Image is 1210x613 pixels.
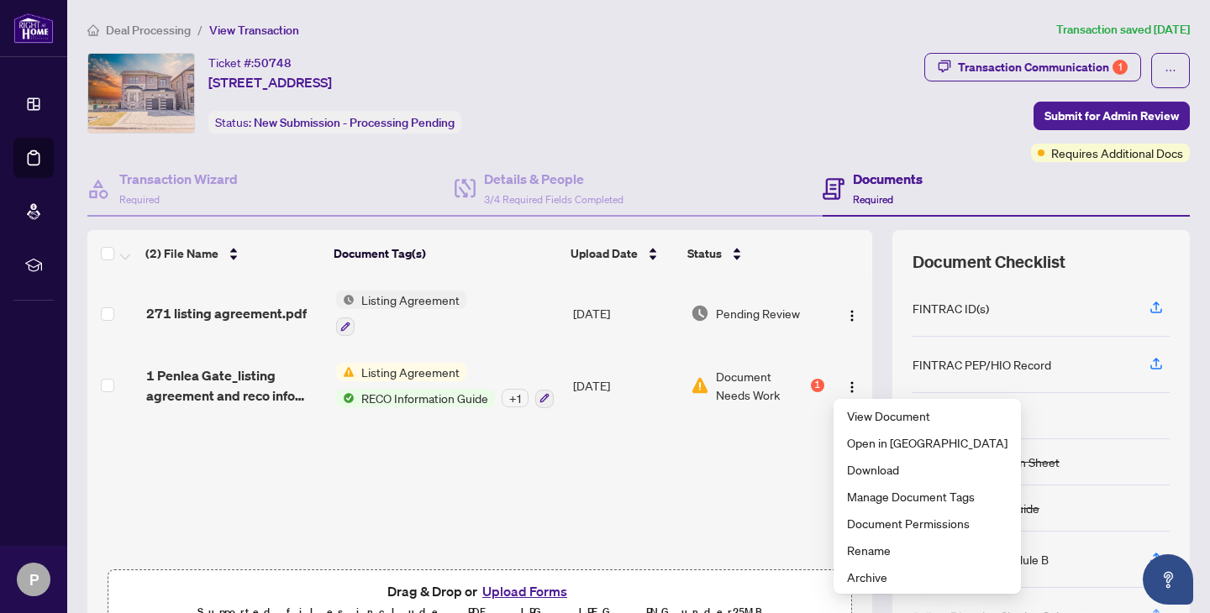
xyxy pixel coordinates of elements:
[208,72,332,92] span: [STREET_ADDRESS]
[1051,144,1183,162] span: Requires Additional Docs
[1113,60,1128,75] div: 1
[853,169,923,189] h4: Documents
[566,277,684,349] td: [DATE]
[145,244,218,263] span: (2) File Name
[847,514,1007,532] span: Document Permissions
[254,55,292,71] span: 50748
[484,169,623,189] h4: Details & People
[847,406,1007,425] span: View Document
[355,389,495,407] span: RECO Information Guide
[1044,102,1179,129] span: Submit for Admin Review
[387,580,572,602] span: Drag & Drop or
[847,460,1007,479] span: Download
[847,433,1007,452] span: Open in [GEOGRAPHIC_DATA]
[146,365,323,406] span: 1 Penlea Gate_listing agreement and reco info guide.pdf
[847,541,1007,559] span: Rename
[681,230,826,277] th: Status
[327,230,563,277] th: Document Tag(s)
[1143,554,1193,605] button: Open asap
[29,568,39,591] span: P
[336,363,355,381] img: Status Icon
[1034,102,1190,130] button: Submit for Admin Review
[209,23,299,38] span: View Transaction
[208,53,292,72] div: Ticket #:
[687,244,722,263] span: Status
[336,291,355,309] img: Status Icon
[571,244,638,263] span: Upload Date
[847,568,1007,586] span: Archive
[336,363,554,408] button: Status IconListing AgreementStatus IconRECO Information Guide+1
[197,20,203,39] li: /
[139,230,327,277] th: (2) File Name
[106,23,191,38] span: Deal Processing
[502,389,529,407] div: + 1
[87,24,99,36] span: home
[484,193,623,206] span: 3/4 Required Fields Completed
[716,304,800,322] span: Pending Review
[336,389,355,407] img: Status Icon
[924,53,1141,81] button: Transaction Communication1
[811,379,824,392] div: 1
[336,291,466,336] button: Status IconListing Agreement
[88,54,194,133] img: IMG-W12361277_1.jpg
[564,230,681,277] th: Upload Date
[691,304,709,322] img: Document Status
[566,349,684,422] td: [DATE]
[845,309,859,322] img: Logo
[146,303,307,323] span: 271 listing agreement.pdf
[958,54,1128,81] div: Transaction Communication
[477,580,572,602] button: Upload Forms
[355,291,466,309] span: Listing Agreement
[1165,65,1176,76] span: ellipsis
[13,13,54,44] img: logo
[847,487,1007,506] span: Manage Document Tags
[839,300,865,327] button: Logo
[355,363,466,381] span: Listing Agreement
[119,169,238,189] h4: Transaction Wizard
[913,299,989,317] div: FINTRAC ID(s)
[839,372,865,399] button: Logo
[845,380,859,394] img: Logo
[1056,20,1190,39] article: Transaction saved [DATE]
[913,355,1051,374] div: FINTRAC PEP/HIO Record
[913,250,1065,274] span: Document Checklist
[853,193,893,206] span: Required
[208,111,461,134] div: Status:
[716,367,808,404] span: Document Needs Work
[254,115,455,130] span: New Submission - Processing Pending
[119,193,160,206] span: Required
[691,376,709,395] img: Document Status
